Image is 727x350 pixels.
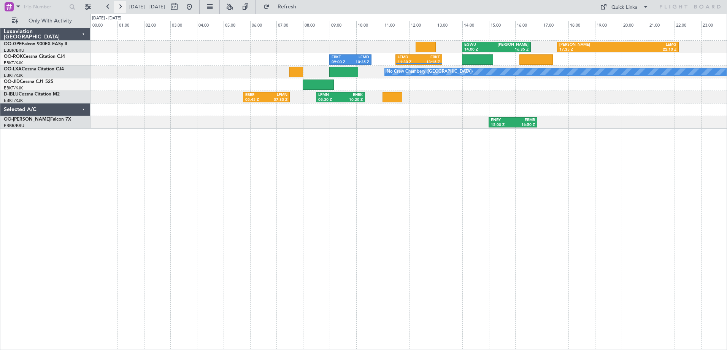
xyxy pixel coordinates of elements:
[462,21,489,28] div: 14:00
[648,21,675,28] div: 21:00
[542,21,568,28] div: 17:00
[491,118,513,123] div: ENRY
[496,47,528,52] div: 16:35 Z
[4,85,23,91] a: EBKT/KJK
[4,60,23,66] a: EBKT/KJK
[117,21,144,28] div: 01:00
[129,3,165,10] span: [DATE] - [DATE]
[595,21,622,28] div: 19:00
[224,21,250,28] div: 05:00
[491,123,513,128] div: 15:00 Z
[4,123,24,129] a: EBBR/BRU
[245,97,266,103] div: 05:45 Z
[513,123,535,128] div: 16:50 Z
[4,54,23,59] span: OO-ROK
[318,92,340,98] div: LFMN
[170,21,197,28] div: 03:00
[250,21,277,28] div: 06:00
[318,97,340,103] div: 08:30 Z
[4,98,23,103] a: EBKT/KJK
[332,55,350,60] div: EBKT
[4,117,71,122] a: OO-[PERSON_NAME]Falcon 7X
[4,67,64,72] a: OO-LXACessna Citation CJ4
[622,21,648,28] div: 20:00
[245,92,266,98] div: EBBR
[4,73,23,78] a: EBKT/KJK
[267,92,287,98] div: LFMN
[515,21,542,28] div: 16:00
[350,60,369,65] div: 10:35 Z
[330,21,356,28] div: 09:00
[340,92,362,98] div: EHBK
[4,92,19,97] span: D-IBLU
[267,97,287,103] div: 07:30 Z
[398,60,419,65] div: 11:30 Z
[398,55,419,60] div: LFMD
[144,21,171,28] div: 02:00
[271,4,303,10] span: Refresh
[4,42,22,46] span: OO-GPE
[8,15,83,27] button: Only With Activity
[23,1,67,13] input: Trip Number
[4,42,67,46] a: OO-GPEFalcon 900EX EASy II
[340,97,362,103] div: 10:20 Z
[4,80,20,84] span: OO-JID
[92,15,121,22] div: [DATE] - [DATE]
[91,21,117,28] div: 00:00
[419,60,440,65] div: 13:15 Z
[464,42,496,48] div: EGWU
[559,47,618,52] div: 17:35 Z
[383,21,410,28] div: 11:00
[568,21,595,28] div: 18:00
[4,54,65,59] a: OO-ROKCessna Citation CJ4
[303,21,330,28] div: 08:00
[4,80,53,84] a: OO-JIDCessna CJ1 525
[197,21,224,28] div: 04:00
[419,55,440,60] div: EBKT
[464,47,496,52] div: 14:00 Z
[489,21,516,28] div: 15:00
[513,118,535,123] div: EBMB
[409,21,436,28] div: 12:00
[276,21,303,28] div: 07:00
[436,21,462,28] div: 13:00
[596,1,652,13] button: Quick Links
[4,117,50,122] span: OO-[PERSON_NAME]
[496,42,528,48] div: [PERSON_NAME]
[356,21,383,28] div: 10:00
[387,66,473,78] div: No Crew Chambery ([GEOGRAPHIC_DATA])
[350,55,369,60] div: LFMD
[20,18,80,24] span: Only With Activity
[675,21,701,28] div: 22:00
[618,42,676,48] div: LEMG
[4,92,60,97] a: D-IBLUCessna Citation M2
[611,4,637,11] div: Quick Links
[332,60,350,65] div: 09:00 Z
[618,47,676,52] div: 22:10 Z
[559,42,618,48] div: [PERSON_NAME]
[4,48,24,53] a: EBBR/BRU
[260,1,305,13] button: Refresh
[4,67,22,72] span: OO-LXA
